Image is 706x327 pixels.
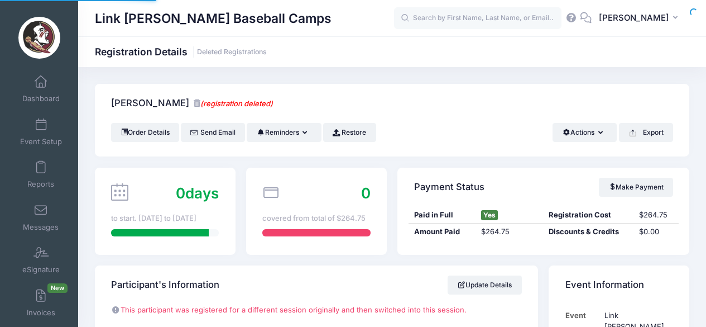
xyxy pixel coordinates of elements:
[15,283,68,323] a: InvoicesNew
[15,69,68,108] a: Dashboard
[20,137,62,146] span: Event Setup
[448,276,522,295] a: Update Details
[47,283,68,293] span: New
[197,48,267,56] a: Deleted Registrations
[247,123,321,142] button: Reminders
[394,7,561,30] input: Search by First Name, Last Name, or Email...
[15,240,68,279] a: eSignature
[111,123,179,142] a: Order Details
[409,226,476,238] div: Amount Paid
[22,94,60,104] span: Dashboard
[23,222,59,232] span: Messages
[27,180,54,189] span: Reports
[633,226,679,238] div: $0.00
[476,226,544,238] div: $264.75
[633,210,679,221] div: $264.75
[111,269,219,301] h4: Participant's Information
[95,46,267,58] h1: Registration Details
[544,210,633,221] div: Registration Cost
[599,178,673,197] a: Make Payment
[95,6,332,31] h1: Link [PERSON_NAME] Baseball Camps
[15,155,68,194] a: Reports
[592,6,689,31] button: [PERSON_NAME]
[15,112,68,151] a: Event Setup
[599,12,669,24] span: [PERSON_NAME]
[323,123,376,142] a: Restore
[176,184,185,202] span: 0
[22,266,60,275] span: eSignature
[176,182,219,204] div: days
[481,210,498,220] span: Yes
[544,226,633,238] div: Discounts & Credits
[565,269,644,301] h4: Event Information
[18,17,60,59] img: Link Jarrett Baseball Camps
[414,171,484,203] h4: Payment Status
[111,213,219,224] div: to start. [DATE] to [DATE]
[111,88,273,120] h4: [PERSON_NAME]
[262,213,370,224] div: covered from total of $264.75
[409,210,476,221] div: Paid in Full
[27,308,55,317] span: Invoices
[619,123,673,142] button: Export
[111,305,521,316] p: This participant was registered for a different session originally and then switched into this se...
[361,184,371,202] span: 0
[553,123,617,142] button: Actions
[15,198,68,237] a: Messages
[193,99,273,108] small: (registration deleted)
[181,123,245,142] a: Send Email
